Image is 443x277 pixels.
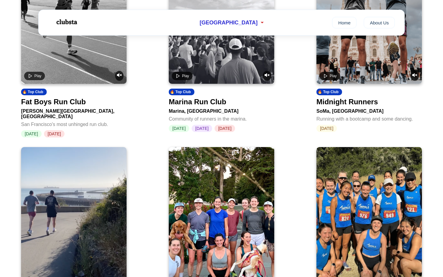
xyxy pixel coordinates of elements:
span: Play [330,74,337,78]
div: Marina Run Club [169,98,226,106]
div: [PERSON_NAME][GEOGRAPHIC_DATA], [GEOGRAPHIC_DATA] [21,106,127,119]
span: [DATE] [316,125,337,132]
div: Midnight Runners [316,98,378,106]
button: Play video [24,72,45,80]
span: Play [182,74,189,78]
button: Unmute video [115,71,124,81]
div: Community of runners in the marina. [169,114,274,122]
span: [DATE] [21,130,42,137]
a: Home [332,17,357,28]
button: Unmute video [263,71,271,81]
span: [DATE] [44,130,64,137]
div: SoMa, [GEOGRAPHIC_DATA] [316,106,422,114]
span: [DATE] [215,125,235,132]
span: [DATE] [192,125,212,132]
div: Running with a bootcamp and some dancing. [316,114,422,122]
button: Play video [319,72,340,80]
div: Marina, [GEOGRAPHIC_DATA] [169,106,274,114]
img: Logo [48,14,84,30]
a: About Us [364,17,395,28]
div: 🔥 Top Club [169,89,194,95]
div: 🔥 Top Club [316,89,342,95]
span: Play [34,74,41,78]
div: San Francisco's most unhinged run club. [21,119,127,127]
div: 🔥 Top Club [21,89,47,95]
button: Play video [172,72,193,80]
span: [GEOGRAPHIC_DATA] [200,20,257,26]
div: Fat Boys Run Club [21,98,86,106]
button: Unmute video [410,71,419,81]
span: [DATE] [169,125,189,132]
